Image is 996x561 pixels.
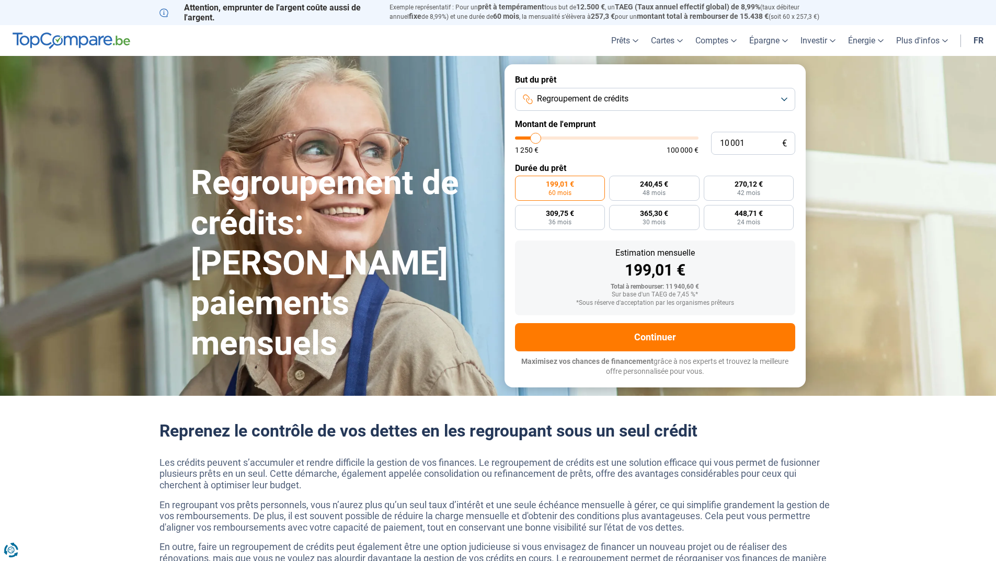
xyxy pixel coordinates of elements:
span: 448,71 € [735,210,763,217]
span: 199,01 € [546,180,574,188]
label: Montant de l'emprunt [515,119,795,129]
p: Les crédits peuvent s’accumuler et rendre difficile la gestion de vos finances. Le regroupement d... [159,457,837,491]
span: 48 mois [643,190,666,196]
button: Regroupement de crédits [515,88,795,111]
p: En regroupant vos prêts personnels, vous n’aurez plus qu’un seul taux d’intérêt et une seule éché... [159,499,837,533]
span: fixe [409,12,421,20]
span: 257,3 € [591,12,615,20]
span: 24 mois [737,219,760,225]
span: 1 250 € [515,146,539,154]
span: Maximisez vos chances de financement [521,357,654,365]
a: Prêts [605,25,645,56]
button: Continuer [515,323,795,351]
a: Énergie [842,25,890,56]
span: montant total à rembourser de 15.438 € [637,12,769,20]
span: 100 000 € [667,146,699,154]
span: 270,12 € [735,180,763,188]
span: 30 mois [643,219,666,225]
p: grâce à nos experts et trouvez la meilleure offre personnalisée pour vous. [515,357,795,377]
span: 36 mois [548,219,571,225]
span: TAEG (Taux annuel effectif global) de 8,99% [615,3,760,11]
span: 60 mois [493,12,519,20]
span: € [782,139,787,148]
p: Attention, emprunter de l'argent coûte aussi de l'argent. [159,3,377,22]
span: 12.500 € [576,3,605,11]
span: 60 mois [548,190,571,196]
span: 240,45 € [640,180,668,188]
p: Exemple représentatif : Pour un tous but de , un (taux débiteur annuel de 8,99%) et une durée de ... [390,3,837,21]
span: prêt à tempérament [478,3,544,11]
div: Estimation mensuelle [523,249,787,257]
h1: Regroupement de crédits: [PERSON_NAME] paiements mensuels [191,163,492,364]
a: Épargne [743,25,794,56]
a: fr [967,25,990,56]
img: TopCompare [13,32,130,49]
span: 309,75 € [546,210,574,217]
a: Investir [794,25,842,56]
h2: Reprenez le contrôle de vos dettes en les regroupant sous un seul crédit [159,421,837,441]
div: Total à rembourser: 11 940,60 € [523,283,787,291]
a: Cartes [645,25,689,56]
label: But du prêt [515,75,795,85]
a: Plus d'infos [890,25,954,56]
span: 42 mois [737,190,760,196]
a: Comptes [689,25,743,56]
div: *Sous réserve d'acceptation par les organismes prêteurs [523,300,787,307]
span: Regroupement de crédits [537,93,628,105]
label: Durée du prêt [515,163,795,173]
span: 365,30 € [640,210,668,217]
div: 199,01 € [523,262,787,278]
div: Sur base d'un TAEG de 7,45 %* [523,291,787,299]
